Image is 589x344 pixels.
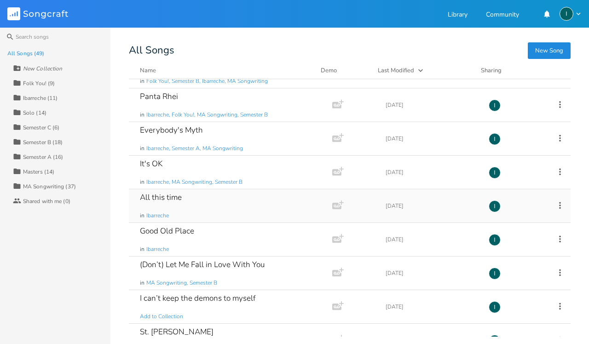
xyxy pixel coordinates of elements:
[140,111,144,119] span: in
[489,167,501,179] div: Ibarreche
[489,200,501,212] div: Ibarreche
[386,270,478,276] div: [DATE]
[146,111,268,119] span: Ibarreche, Folk You!, MA Songwriting, Semester B
[378,66,414,75] div: Last Modified
[489,99,501,111] div: Ibarreche
[140,261,265,268] div: (Don’t) Let Me Fall in Love With You
[481,66,536,75] div: Sharing
[489,268,501,280] div: Ibarreche
[140,313,183,321] span: Add to Collection
[146,245,169,253] span: Ibarreche
[560,7,573,21] div: Ibarreche
[146,212,169,220] span: Ibarreche
[146,77,268,85] span: Folk You!, Semester B, Ibarreche, MA Songwriting
[23,154,64,160] div: Semester A (16)
[528,42,571,59] button: New Song
[23,140,63,145] div: Semester B (18)
[140,66,310,75] button: Name
[386,102,478,108] div: [DATE]
[140,178,144,186] span: in
[146,145,243,152] span: Ibarreche, Semester A, MA Songwriting
[146,178,243,186] span: Ibarreche, MA Songwriting, Semester B
[23,81,55,86] div: Folk You! (9)
[489,133,501,145] div: Ibarreche
[386,237,478,242] div: [DATE]
[23,95,58,101] div: Ibarreche (11)
[321,66,367,75] div: Demo
[140,227,194,235] div: Good Old Place
[23,184,76,189] div: MA Songwriting (37)
[140,145,144,152] span: in
[386,136,478,141] div: [DATE]
[129,46,571,55] div: All Songs
[140,66,156,75] div: Name
[23,66,62,71] div: New Collection
[140,328,214,336] div: St. [PERSON_NAME]
[140,126,203,134] div: Everybody's Myth
[140,160,162,168] div: It's OK
[140,93,178,100] div: Panta Rhei
[140,212,144,220] span: in
[140,279,144,287] span: in
[23,110,46,116] div: Solo (14)
[448,12,468,19] a: Library
[386,203,478,209] div: [DATE]
[378,66,470,75] button: Last Modified
[146,279,217,287] span: MA Songwriting, Semester B
[140,193,182,201] div: All this time
[23,125,59,130] div: Semester C (6)
[7,51,44,56] div: All Songs (49)
[560,7,582,21] button: I
[23,198,70,204] div: Shared with me (0)
[489,301,501,313] div: Ibarreche
[386,304,478,309] div: [DATE]
[140,77,144,85] span: in
[140,294,255,302] div: I can’t keep the demons to myself
[140,245,144,253] span: in
[486,12,519,19] a: Community
[489,234,501,246] div: Ibarreche
[23,169,54,175] div: Masters (14)
[386,169,478,175] div: [DATE]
